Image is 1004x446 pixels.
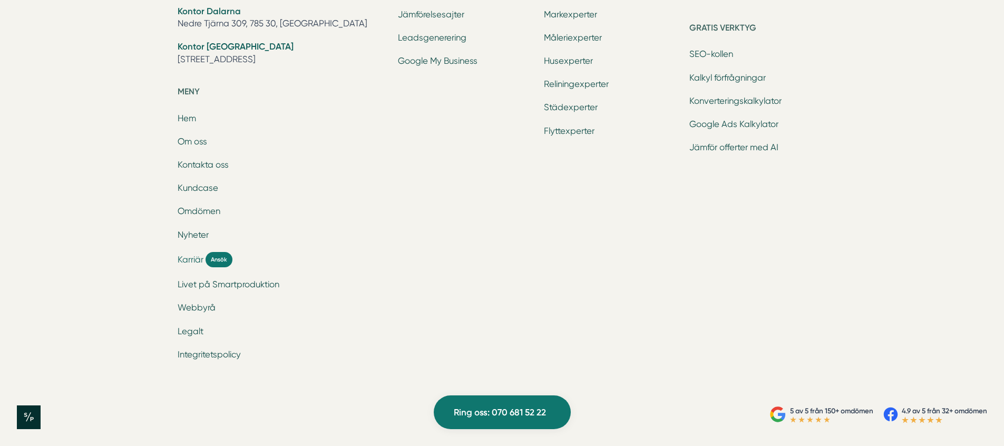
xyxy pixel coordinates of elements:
a: Leadsgenerering [398,33,466,43]
a: Livet på Smartproduktion [178,279,279,289]
a: Hem [178,113,196,123]
li: [STREET_ADDRESS] [178,41,386,67]
a: Integritetspolicy [178,350,241,360]
h5: Meny [178,85,386,102]
span: Ring oss: 070 681 52 22 [454,405,546,420]
a: Jämför offerter med AI [689,142,778,152]
a: Google Ads Kalkylator [689,119,778,129]
a: Reliningexperter [544,79,609,89]
span: Karriär [178,254,203,266]
a: Kontakta oss [178,160,229,170]
a: Måleriexperter [544,33,602,43]
a: Kalkyl förfrågningar [689,73,766,83]
strong: Kontor Dalarna [178,6,241,16]
a: Nyheter [178,230,209,240]
a: SEO-kollen [689,49,733,59]
a: Konverteringskalkylator [689,96,782,106]
a: Ring oss: 070 681 52 22 [434,395,571,429]
strong: Kontor [GEOGRAPHIC_DATA] [178,41,294,52]
span: Ansök [206,252,232,267]
a: Markexperter [544,9,597,20]
a: Webbyrå [178,303,216,313]
a: Jämförelsesajter [398,9,464,20]
a: Om oss [178,137,207,147]
a: Städexperter [544,102,598,112]
a: Flyttexperter [544,126,594,136]
li: Nedre Tjärna 309, 785 30, [GEOGRAPHIC_DATA] [178,5,386,32]
p: 4.9 av 5 från 32+ omdömen [902,405,987,416]
a: Legalt [178,326,203,336]
p: 5 av 5 från 150+ omdömen [790,405,873,416]
a: Omdömen [178,206,220,216]
h5: Gratis verktyg [689,21,826,38]
a: Google My Business [398,56,477,66]
a: Kundcase [178,183,218,193]
a: Karriär Ansök [178,252,386,267]
a: Husexperter [544,56,593,66]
